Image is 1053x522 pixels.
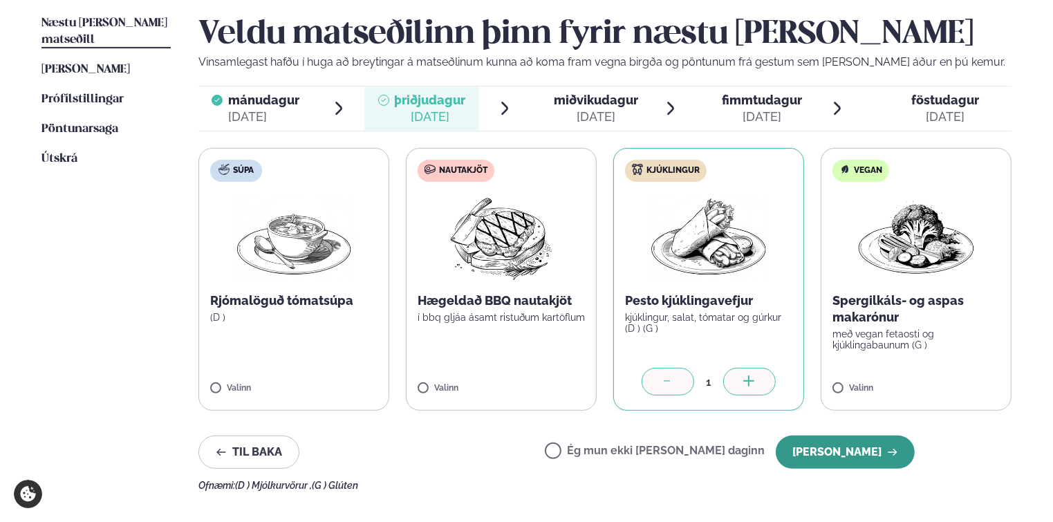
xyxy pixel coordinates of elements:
[41,62,130,78] a: [PERSON_NAME]
[625,292,792,309] p: Pesto kjúklingavefjur
[395,93,466,107] span: þriðjudagur
[646,165,700,176] span: Kjúklingur
[723,93,803,107] span: fimmtudagur
[235,480,312,491] span: (D ) Mjólkurvörur ,
[425,164,436,175] img: beef.svg
[218,164,230,175] img: soup.svg
[776,436,915,469] button: [PERSON_NAME]
[625,312,792,334] p: kjúklingur, salat, tómatar og gúrkur (D ) (G )
[41,91,124,108] a: Prófílstillingar
[210,312,378,323] p: (D )
[228,109,299,125] div: [DATE]
[41,15,171,48] a: Næstu [PERSON_NAME] matseðill
[440,193,563,281] img: Beef-Meat.png
[554,93,638,107] span: miðvikudagur
[233,193,355,281] img: Soup.png
[648,193,770,281] img: Wraps.png
[632,164,643,175] img: chicken.svg
[832,292,1000,326] p: Spergilkáls- og aspas makarónur
[854,165,882,176] span: Vegan
[41,93,124,105] span: Prófílstillingar
[41,153,77,165] span: Útskrá
[395,109,466,125] div: [DATE]
[233,165,254,176] span: Súpa
[41,17,167,46] span: Næstu [PERSON_NAME] matseðill
[418,292,585,309] p: Hægeldað BBQ nautakjöt
[228,93,299,107] span: mánudagur
[912,109,980,125] div: [DATE]
[198,480,1012,491] div: Ofnæmi:
[14,480,42,508] a: Cookie settings
[198,15,1012,54] h2: Veldu matseðilinn þinn fyrir næstu [PERSON_NAME]
[723,109,803,125] div: [DATE]
[41,151,77,167] a: Útskrá
[418,312,585,323] p: í bbq gljáa ásamt ristuðum kartöflum
[198,436,299,469] button: Til baka
[41,64,130,75] span: [PERSON_NAME]
[554,109,638,125] div: [DATE]
[41,121,118,138] a: Pöntunarsaga
[198,54,1012,71] p: Vinsamlegast hafðu í huga að breytingar á matseðlinum kunna að koma fram vegna birgða og pöntunum...
[694,374,723,390] div: 1
[855,193,977,281] img: Vegan.png
[41,123,118,135] span: Pöntunarsaga
[912,93,980,107] span: föstudagur
[210,292,378,309] p: Rjómalöguð tómatsúpa
[312,480,358,491] span: (G ) Glúten
[832,328,1000,351] p: með vegan fetaosti og kjúklingabaunum (G )
[839,164,850,175] img: Vegan.svg
[439,165,487,176] span: Nautakjöt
